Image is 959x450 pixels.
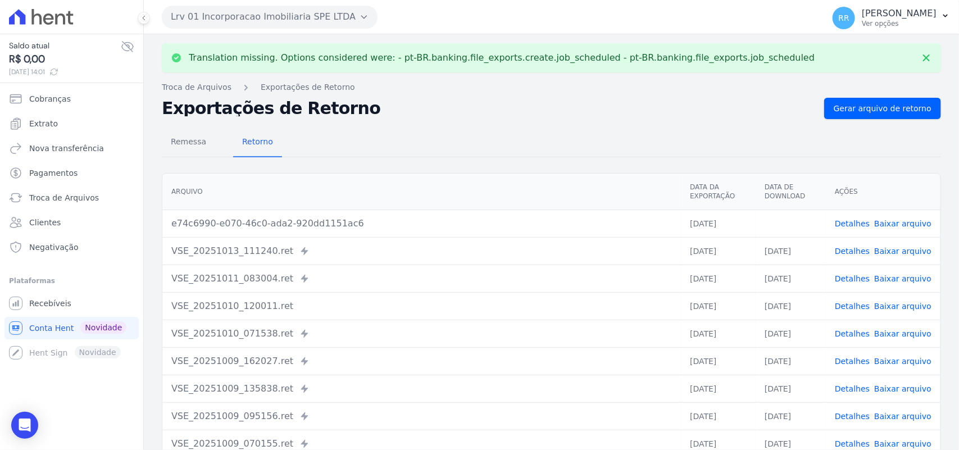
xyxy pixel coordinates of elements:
a: Extrato [4,112,139,135]
span: Retorno [235,130,280,153]
td: [DATE] [681,237,756,265]
a: Detalhes [835,302,870,311]
span: Recebíveis [29,298,71,309]
span: Negativação [29,242,79,253]
a: Recebíveis [4,292,139,315]
th: Data da Exportação [681,174,756,210]
td: [DATE] [756,347,826,375]
a: Negativação [4,236,139,258]
a: Remessa [162,128,215,157]
a: Conta Hent Novidade [4,317,139,339]
a: Cobranças [4,88,139,110]
td: [DATE] [681,210,756,237]
th: Data de Download [756,174,826,210]
td: [DATE] [756,265,826,292]
span: Novidade [80,321,126,334]
span: Cobranças [29,93,71,104]
div: VSE_20251009_162027.ret [171,354,672,368]
p: [PERSON_NAME] [862,8,937,19]
a: Detalhes [835,329,870,338]
td: [DATE] [681,347,756,375]
td: [DATE] [681,265,756,292]
a: Exportações de Retorno [261,81,355,93]
span: Remessa [164,130,213,153]
a: Troca de Arquivos [4,187,139,209]
div: VSE_20251013_111240.ret [171,244,672,258]
a: Detalhes [835,247,870,256]
a: Retorno [233,128,282,157]
span: Extrato [29,118,58,129]
a: Baixar arquivo [874,247,931,256]
button: Lrv 01 Incorporacao Imobiliaria SPE LTDA [162,6,378,28]
span: Pagamentos [29,167,78,179]
div: VSE_20251009_095156.ret [171,410,672,423]
a: Detalhes [835,412,870,421]
a: Baixar arquivo [874,357,931,366]
a: Baixar arquivo [874,302,931,311]
span: Saldo atual [9,40,121,52]
a: Detalhes [835,384,870,393]
a: Pagamentos [4,162,139,184]
div: Plataformas [9,274,134,288]
a: Baixar arquivo [874,412,931,421]
a: Baixar arquivo [874,329,931,338]
td: [DATE] [756,292,826,320]
a: Detalhes [835,274,870,283]
a: Detalhes [835,219,870,228]
td: [DATE] [681,375,756,402]
td: [DATE] [756,375,826,402]
nav: Sidebar [9,88,134,364]
span: Clientes [29,217,61,228]
a: Detalhes [835,357,870,366]
div: VSE_20251010_120011.ret [171,299,672,313]
nav: Breadcrumb [162,81,941,93]
h2: Exportações de Retorno [162,101,815,116]
div: VSE_20251011_083004.ret [171,272,672,285]
th: Ações [826,174,940,210]
span: [DATE] 14:01 [9,67,121,77]
a: Detalhes [835,439,870,448]
span: Gerar arquivo de retorno [834,103,931,114]
span: RR [838,14,849,22]
span: Nova transferência [29,143,104,154]
td: [DATE] [681,292,756,320]
a: Clientes [4,211,139,234]
td: [DATE] [681,320,756,347]
div: e74c6990-e070-46c0-ada2-920dd1151ac6 [171,217,672,230]
button: RR [PERSON_NAME] Ver opções [824,2,959,34]
a: Troca de Arquivos [162,81,231,93]
span: Conta Hent [29,322,74,334]
td: [DATE] [756,237,826,265]
div: VSE_20251009_135838.ret [171,382,672,396]
div: VSE_20251010_071538.ret [171,327,672,340]
p: Translation missing. Options considered were: - pt-BR.banking.file_exports.create.job_scheduled -... [189,52,815,63]
td: [DATE] [756,320,826,347]
a: Baixar arquivo [874,274,931,283]
p: Ver opções [862,19,937,28]
span: R$ 0,00 [9,52,121,67]
a: Gerar arquivo de retorno [824,98,941,119]
a: Nova transferência [4,137,139,160]
a: Baixar arquivo [874,219,931,228]
a: Baixar arquivo [874,439,931,448]
div: Open Intercom Messenger [11,412,38,439]
span: Troca de Arquivos [29,192,99,203]
td: [DATE] [756,402,826,430]
th: Arquivo [162,174,681,210]
a: Baixar arquivo [874,384,931,393]
td: [DATE] [681,402,756,430]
